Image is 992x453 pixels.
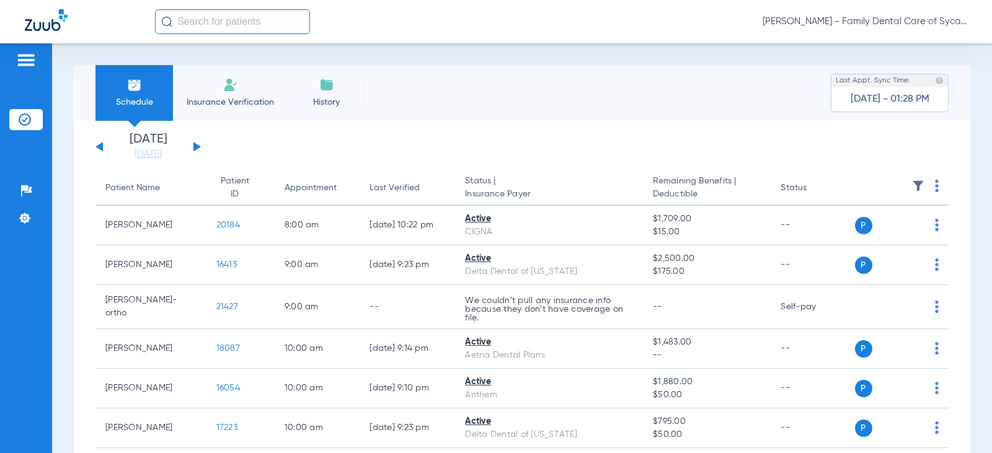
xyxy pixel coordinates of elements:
img: group-dot-blue.svg [935,258,939,271]
div: Active [465,415,633,428]
span: -- [653,349,761,362]
div: Delta Dental of [US_STATE] [465,428,633,441]
span: -- [653,302,662,311]
img: group-dot-blue.svg [935,219,939,231]
span: Schedule [105,96,164,108]
span: $15.00 [653,226,761,239]
img: group-dot-blue.svg [935,180,939,192]
div: Appointment [285,182,350,195]
img: Manual Insurance Verification [223,77,238,92]
div: Last Verified [370,182,445,195]
td: -- [771,206,854,245]
span: [DATE] - 01:28 PM [851,93,929,105]
td: -- [771,329,854,369]
img: History [319,77,334,92]
span: Insurance Payer [465,188,633,201]
img: group-dot-blue.svg [935,382,939,394]
td: [DATE] 10:22 PM [360,206,455,245]
span: 21427 [216,302,238,311]
div: Active [465,376,633,389]
td: -- [771,245,854,285]
span: $175.00 [653,265,761,278]
td: 9:00 AM [275,245,360,285]
td: [DATE] 9:10 PM [360,369,455,408]
li: [DATE] [111,133,185,161]
img: group-dot-blue.svg [935,342,939,354]
img: Zuub Logo [25,9,68,31]
td: 10:00 AM [275,369,360,408]
td: [DATE] 9:14 PM [360,329,455,369]
td: [PERSON_NAME] [95,369,206,408]
td: -- [771,408,854,448]
td: 10:00 AM [275,329,360,369]
td: [PERSON_NAME]-ortho [95,285,206,329]
div: Delta Dental of [US_STATE] [465,265,633,278]
span: $1,880.00 [653,376,761,389]
td: [DATE] 9:23 PM [360,245,455,285]
td: [PERSON_NAME] [95,408,206,448]
div: Patient Name [105,182,197,195]
span: [PERSON_NAME] - Family Dental Care of Sycamore [763,15,967,28]
span: P [855,340,872,358]
div: Active [465,213,633,226]
img: last sync help info [935,76,944,85]
div: Appointment [285,182,337,195]
td: 8:00 AM [275,206,360,245]
img: hamburger-icon [16,53,36,68]
span: Deductible [653,188,761,201]
td: Self-pay [771,285,854,329]
span: P [855,380,872,397]
span: 16413 [216,260,237,269]
span: $50.00 [653,389,761,402]
p: We couldn’t pull any insurance info because they don’t have coverage on file. [465,296,633,322]
div: Active [465,336,633,349]
span: $1,709.00 [653,213,761,226]
a: [DATE] [111,148,185,161]
td: 10:00 AM [275,408,360,448]
input: Search for patients [155,9,310,34]
img: group-dot-blue.svg [935,301,939,313]
img: group-dot-blue.svg [935,421,939,434]
td: 9:00 AM [275,285,360,329]
span: Last Appt. Sync Time: [836,74,910,87]
div: Patient ID [216,175,265,201]
div: Aetna Dental Plans [465,349,633,362]
th: Status [771,171,854,206]
th: Remaining Benefits | [643,171,771,206]
span: P [855,217,872,234]
div: Anthem [465,389,633,402]
img: Search Icon [161,16,172,27]
span: $1,483.00 [653,336,761,349]
img: filter.svg [912,180,924,192]
td: [DATE] 9:23 PM [360,408,455,448]
img: Schedule [127,77,142,92]
div: Last Verified [370,182,420,195]
span: Insurance Verification [182,96,278,108]
div: Patient Name [105,182,160,195]
span: P [855,257,872,274]
td: [PERSON_NAME] [95,206,206,245]
td: -- [771,369,854,408]
span: 17223 [216,423,237,432]
div: CIGNA [465,226,633,239]
span: P [855,420,872,437]
div: Patient ID [216,175,254,201]
div: Active [465,252,633,265]
th: Status | [455,171,643,206]
span: $2,500.00 [653,252,761,265]
span: History [297,96,356,108]
span: $50.00 [653,428,761,441]
td: -- [360,285,455,329]
span: $795.00 [653,415,761,428]
td: [PERSON_NAME] [95,329,206,369]
span: 16054 [216,384,240,392]
span: 20184 [216,221,240,229]
span: 18087 [216,344,240,353]
td: [PERSON_NAME] [95,245,206,285]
